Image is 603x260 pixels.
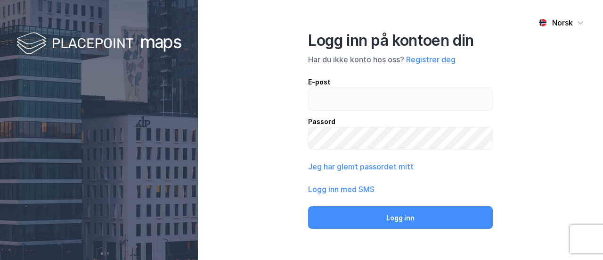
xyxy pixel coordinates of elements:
[308,206,493,229] button: Logg inn
[308,116,493,127] div: Passord
[308,31,493,50] div: Logg inn på kontoen din
[552,17,573,28] div: Norsk
[308,76,493,88] div: E-post
[16,30,181,58] img: logo-white.f07954bde2210d2a523dddb988cd2aa7.svg
[308,161,414,172] button: Jeg har glemt passordet mitt
[406,54,456,65] button: Registrer deg
[308,54,493,65] div: Har du ikke konto hos oss?
[308,184,375,195] button: Logg inn med SMS
[556,215,603,260] iframe: Chat Widget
